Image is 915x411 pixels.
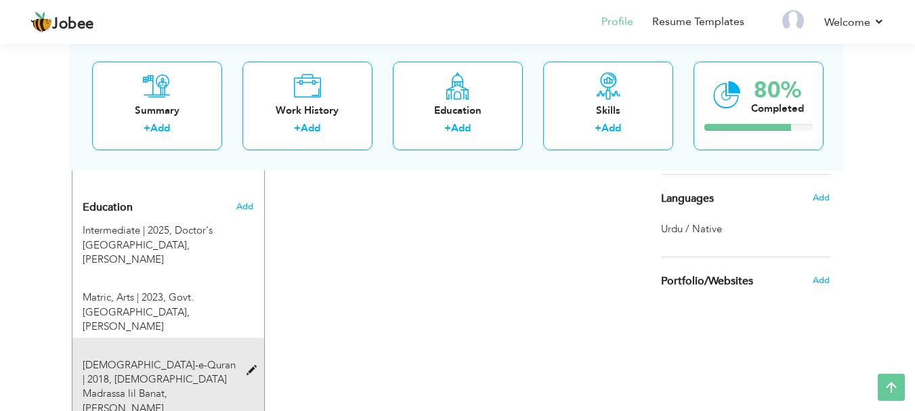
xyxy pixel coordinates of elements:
div: Intermediate, 2025 [72,223,264,267]
a: Add [301,121,320,135]
label: + [595,121,601,135]
span: Doctor's [GEOGRAPHIC_DATA], [PERSON_NAME] [83,223,213,266]
div: Work History [253,103,362,117]
span: Add [236,200,253,213]
div: Education [404,103,512,117]
a: Welcome [824,14,885,30]
span: Education [83,202,133,214]
a: Add [451,121,471,135]
span: Intermediate, Doctor's Public College, 2025 [83,223,172,237]
span: Add [813,274,830,286]
div: 80% [751,79,804,101]
span: Languages [661,193,714,205]
img: jobee.io [30,12,52,33]
a: Jobee [30,12,94,33]
span: Hafiz-e-Quran, Jamia Islamia Madrassa lil Banat, 2018 [83,358,236,386]
label: + [144,121,150,135]
div: Show your familiar languages. [661,174,830,236]
a: Add [150,121,170,135]
label: + [294,121,301,135]
span: Portfolio/Websites [661,276,753,288]
div: Summary [103,103,211,117]
label: + [444,121,451,135]
div: Completed [751,101,804,115]
a: Resume Templates [652,14,744,30]
span: Add [813,192,830,204]
a: Profile [601,14,633,30]
span: Jobee [52,17,94,32]
span: Urdu / Native [661,222,722,236]
span: Matric, Govt. Girls Secondary School, 2023 [83,290,166,304]
div: Skills [554,103,662,117]
img: Profile Img [782,10,804,32]
span: Govt. [GEOGRAPHIC_DATA], [PERSON_NAME] [83,290,194,333]
div: Share your links of online work [651,257,840,305]
div: Matric, 2023 [72,270,264,334]
a: Add [601,121,621,135]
